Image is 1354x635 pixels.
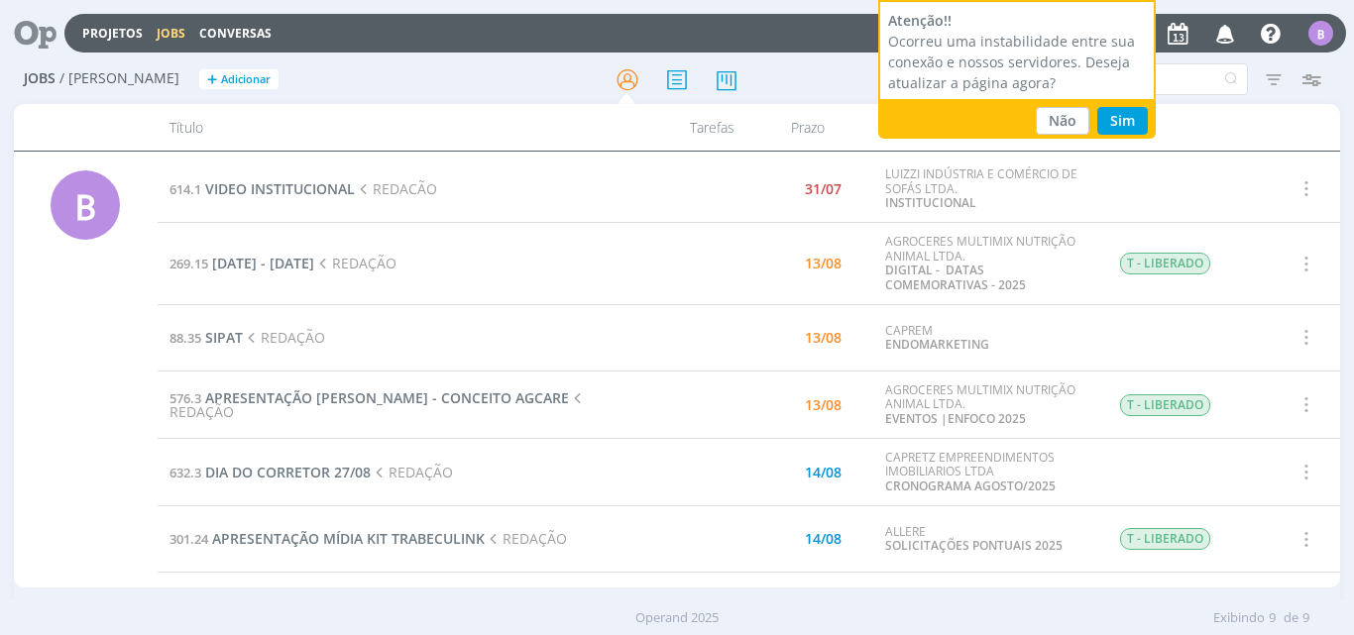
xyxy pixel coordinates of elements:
[169,529,485,548] a: 301.24APRESENTAÇÃO MÍDIA KIT TRABECULINK
[199,25,272,42] a: Conversas
[205,179,355,198] span: VIDEO INSTITUCIONAL
[205,463,371,481] span: DIA DO CORRETOR 27/08
[885,167,1089,210] div: LUIZZI INDÚSTRIA E COMÉRCIO DE SOFÁS LTDA.
[1097,107,1148,135] button: Sim
[158,104,628,151] div: Título
[169,389,201,407] span: 576.3
[157,25,185,42] a: Jobs
[169,328,243,347] a: 88.35SIPAT
[199,69,279,90] button: +Adicionar
[169,530,208,548] span: 301.24
[205,328,243,347] span: SIPAT
[805,466,842,479] div: 14/08
[885,383,1089,426] div: AGROCERES MULTIMIX NUTRIÇÃO ANIMAL LTDA.
[885,336,989,353] a: ENDOMARKETING
[1036,107,1089,135] button: Não
[59,70,179,87] span: / [PERSON_NAME]
[82,25,143,42] a: Projetos
[193,26,278,42] button: Conversas
[1284,608,1298,628] span: de
[485,529,567,548] span: REDAÇÃO
[885,194,976,211] a: INSTITUCIONAL
[212,254,314,272] span: [DATE] - [DATE]
[1302,608,1309,628] span: 9
[207,69,217,90] span: +
[805,532,842,546] div: 14/08
[1308,21,1333,46] div: B
[355,179,437,198] span: REDACÃO
[885,525,1089,554] div: ALLERE
[869,104,1097,151] div: Cliente / Projeto
[151,26,191,42] button: Jobs
[1269,608,1276,628] span: 9
[169,464,201,481] span: 632.3
[885,235,1089,292] div: AGROCERES MULTIMIX NUTRIÇÃO ANIMAL LTDA.
[205,388,569,407] span: APRESENTAÇÃO [PERSON_NAME] - CONCEITO AGCARE
[169,179,355,198] a: 614.1VIDEO INSTITUCIONAL
[885,537,1063,554] a: SOLICITAÇÕES PONTUAIS 2025
[805,257,842,270] div: 13/08
[76,26,149,42] button: Projetos
[212,529,485,548] span: APRESENTAÇÃO MÍDIA KIT TRABECULINK
[371,463,453,481] span: REDAÇÃO
[1097,104,1266,151] div: Status
[627,104,746,151] div: Tarefas
[169,254,314,272] a: 269.15[DATE] - [DATE]
[1120,253,1210,274] span: T - LIBERADO
[221,73,271,86] span: Adicionar
[1307,16,1334,51] button: B
[805,182,842,196] div: 31/07
[885,451,1089,493] div: CAPRETZ EMPREENDIMENTOS IMOBILIARIOS LTDA
[169,388,569,407] a: 576.3APRESENTAÇÃO [PERSON_NAME] - CONCEITO AGCARE
[888,31,1146,93] div: Ocorreu uma instabilidade entre sua conexão e nossos servidores. Deseja atualizar a página agora?
[169,329,201,347] span: 88.35
[746,104,869,151] div: Prazo
[1213,608,1265,628] span: Exibindo
[1120,394,1210,416] span: T - LIBERADO
[314,254,396,272] span: REDAÇÃO
[243,328,325,347] span: REDAÇÃO
[169,255,208,272] span: 269.15
[169,180,201,198] span: 614.1
[888,10,1146,31] div: Atenção!!
[805,331,842,345] div: 13/08
[885,262,1026,292] a: DIGITAL - DATAS COMEMORATIVAS - 2025
[24,70,56,87] span: Jobs
[805,398,842,412] div: 13/08
[169,388,587,421] span: REDAÇÃO
[51,170,120,240] div: B
[885,477,1056,494] a: CRONOGRAMA AGOSTO/2025
[885,324,1089,353] div: CAPREM
[885,410,1026,427] a: EVENTOS |ENFOCO 2025
[169,463,371,481] a: 632.3DIA DO CORRETOR 27/08
[1120,528,1210,550] span: T - LIBERADO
